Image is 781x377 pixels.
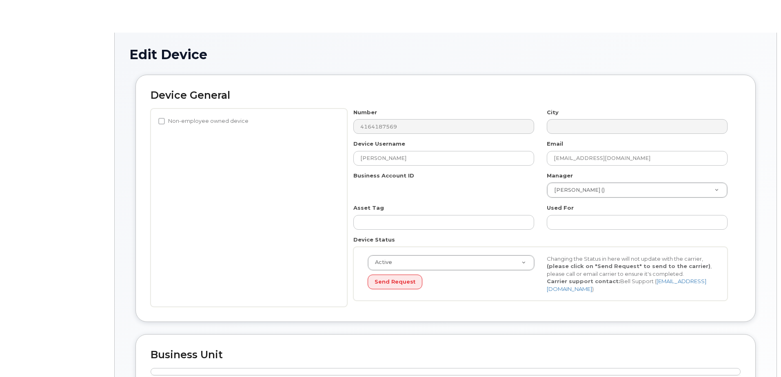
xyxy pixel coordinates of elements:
[353,172,414,180] label: Business Account ID
[547,278,620,284] strong: Carrier support contact:
[547,140,563,148] label: Email
[353,204,384,212] label: Asset Tag
[158,116,248,126] label: Non-employee owned device
[368,255,534,270] a: Active
[541,255,720,293] div: Changing the Status in here will not update with the carrier, , please call or email carrier to e...
[151,349,741,361] h2: Business Unit
[353,140,405,148] label: Device Username
[547,109,559,116] label: City
[547,172,573,180] label: Manager
[353,236,395,244] label: Device Status
[547,183,727,197] a: [PERSON_NAME] ()
[158,118,165,124] input: Non-employee owned device
[368,275,422,290] button: Send Request
[549,186,605,194] span: [PERSON_NAME] ()
[547,278,706,292] a: [EMAIL_ADDRESS][DOMAIN_NAME]
[353,109,377,116] label: Number
[151,90,741,101] h2: Device General
[370,259,392,266] span: Active
[547,204,574,212] label: Used For
[547,263,710,269] strong: (please click on "Send Request" to send to the carrier)
[129,47,762,62] h1: Edit Device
